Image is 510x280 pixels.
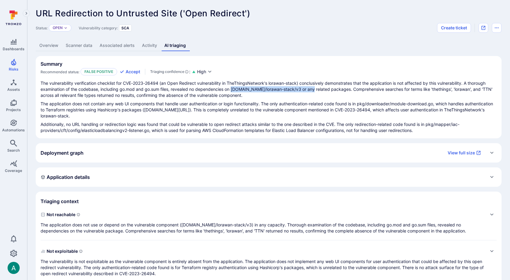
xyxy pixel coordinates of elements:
[492,23,502,33] button: Options menu
[3,47,25,51] span: Dashboards
[5,168,22,173] span: Coverage
[41,210,497,234] div: Expand
[7,148,20,153] span: Search
[79,26,118,30] span: Vulnerability category:
[41,101,497,119] p: The application does not contain any web UI components that handle user authentication or login f...
[36,40,502,51] div: Vulnerability tabs
[197,69,212,75] button: High
[41,222,485,234] p: The application does not use or depend on the vulnerable component ([DOMAIN_NAME]/lorawan-stack/v...
[7,87,20,92] span: Assets
[41,246,485,256] span: Not exploitable
[23,10,30,17] button: Expand navigation menu
[36,167,502,187] div: Expand
[41,150,84,156] h2: Deployment graph
[53,25,63,30] button: Open
[41,61,62,67] h2: Summary
[150,69,190,75] div: :
[479,23,488,33] div: Open original issue
[41,121,497,133] p: Additionally, no URL handling or redirection logic was found that could be vulnerable to open red...
[62,40,96,51] a: Scanner data
[119,25,132,31] div: SCA
[41,246,497,277] div: Expand
[36,40,62,51] a: Overview
[41,259,485,277] p: The vulnerability is not exploitable as the vulnerable component is entirely absent from the appl...
[77,213,80,216] svg: Indicates if a vulnerability code, component, function or a library can actually be reached or in...
[64,26,67,30] button: Expand dropdown
[437,23,471,33] button: Create ticket
[41,198,79,204] h2: Triaging context
[36,26,48,30] span: Status:
[41,174,90,180] h2: Application details
[41,80,497,98] p: The vulnerability verification checklist for CVE-2023-26494 (an Open Redirect vulnerability in Th...
[24,11,28,16] i: Expand navigation menu
[444,148,485,158] a: View full size
[96,40,138,51] a: Associated alerts
[8,262,20,274] img: ACg8ocLSa5mPYBaXNx3eFu_EmspyJX0laNWN7cXOFirfQ7srZveEpg=s96-c
[6,107,21,112] span: Projects
[120,69,140,75] button: Accept
[161,40,189,51] a: AI triaging
[79,249,83,253] svg: Indicates if a vulnerability can be exploited by an attacker to gain unauthorized access, execute...
[36,8,251,18] span: URL Redirection to Untrusted Site ('Open Redirect')
[41,210,485,219] span: Not reachable
[197,69,206,75] span: High
[9,67,18,71] span: Risks
[8,262,20,274] div: Arjan Dehar
[41,70,79,74] span: Recommended status:
[36,143,502,163] div: Expand
[150,69,184,75] span: Triaging confidence
[185,69,189,75] svg: AI Triaging Agent self-evaluates the confidence behind recommended status based on the depth and ...
[138,40,161,51] a: Activity
[2,128,25,132] span: Automations
[81,68,117,75] p: False positive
